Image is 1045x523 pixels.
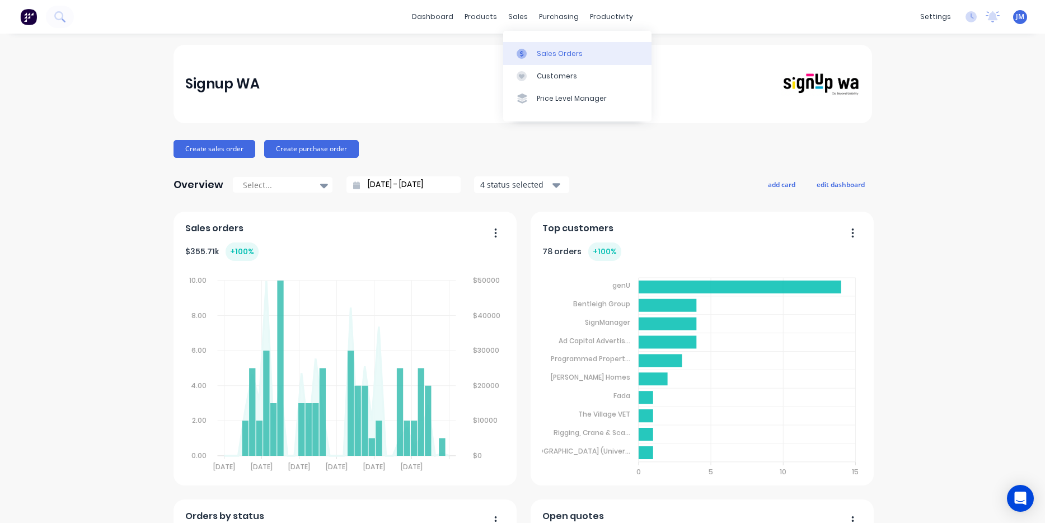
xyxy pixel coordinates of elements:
tspan: 15 [852,467,859,477]
div: purchasing [533,8,584,25]
div: products [459,8,503,25]
tspan: Ad Capital Advertis... [559,335,630,345]
tspan: The Village VET [578,409,630,419]
div: Signup WA [185,73,260,95]
tspan: [PERSON_NAME] Homes [551,372,630,382]
button: 4 status selected [474,176,569,193]
tspan: [DATE] [288,462,310,471]
div: 78 orders [542,242,621,261]
button: Create sales order [174,140,255,158]
tspan: [DATE] [251,462,273,471]
tspan: 8.00 [191,310,207,320]
div: 4 status selected [480,179,551,190]
tspan: $20000 [474,381,500,390]
button: Create purchase order [264,140,359,158]
div: sales [503,8,533,25]
tspan: 5 [709,467,713,477]
span: Top customers [542,222,613,235]
tspan: 0 [636,467,641,477]
tspan: 0.00 [191,451,207,460]
tspan: $30000 [474,345,500,355]
tspan: [PERSON_NAME][GEOGRAPHIC_DATA] (Univer... [474,446,630,456]
div: productivity [584,8,639,25]
tspan: [DATE] [364,462,386,471]
tspan: Programmed Propert... [551,354,630,363]
div: Price Level Manager [537,94,607,104]
tspan: 10.00 [189,275,207,285]
div: Sales Orders [537,49,583,59]
tspan: Bentleigh Group [573,299,630,309]
tspan: [DATE] [326,462,348,471]
div: settings [915,8,957,25]
div: Open Intercom Messenger [1007,485,1034,512]
tspan: SignManager [585,317,630,327]
div: $ 355.71k [185,242,259,261]
img: Signup WA [781,72,860,96]
a: Sales Orders [503,42,652,64]
tspan: 6.00 [191,345,207,355]
a: dashboard [406,8,459,25]
span: JM [1016,12,1024,22]
tspan: 4.00 [191,381,207,390]
tspan: $50000 [474,275,500,285]
div: + 100 % [588,242,621,261]
tspan: [DATE] [401,462,423,471]
tspan: $40000 [474,310,501,320]
a: Customers [503,65,652,87]
a: Price Level Manager [503,87,652,110]
img: Factory [20,8,37,25]
span: Sales orders [185,222,243,235]
tspan: $0 [474,451,482,460]
tspan: Fada [613,391,630,400]
tspan: 10 [780,467,787,477]
div: + 100 % [226,242,259,261]
tspan: genU [612,281,630,290]
button: edit dashboard [809,177,872,192]
div: Customers [537,71,577,81]
div: Overview [174,174,223,196]
tspan: [DATE] [213,462,235,471]
tspan: Rigging, Crane & Sca... [554,428,630,437]
span: Orders by status [185,510,264,523]
tspan: 2.00 [192,415,207,425]
button: add card [761,177,803,192]
tspan: $10000 [474,415,498,425]
span: Open quotes [542,510,604,523]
